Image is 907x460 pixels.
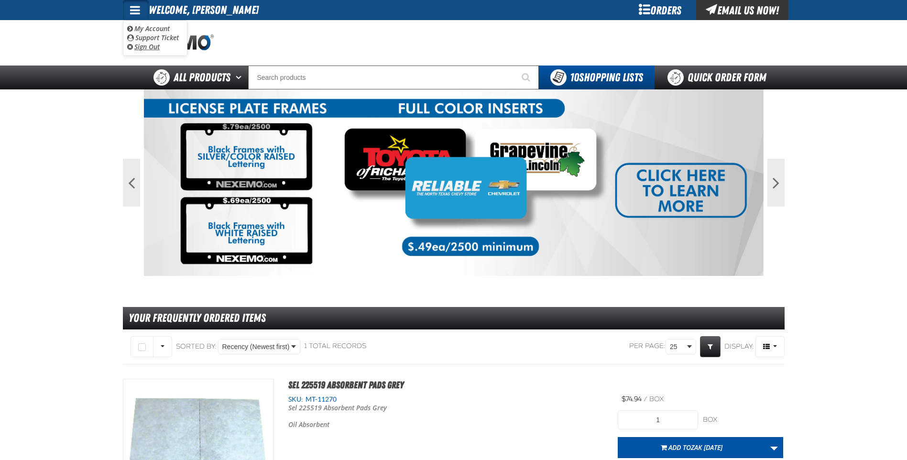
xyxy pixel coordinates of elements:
[288,379,404,391] a: Sel 225519 Absorbent Pads Grey
[123,159,140,207] button: Previous
[127,24,170,33] a: My Account
[767,159,785,207] button: Next
[755,336,785,357] button: Product Grid Views Toolbar
[644,395,647,403] span: /
[629,342,666,351] span: Per page:
[176,342,217,350] span: Sorted By:
[765,437,783,458] a: More Actions
[304,342,366,351] div: 1 total records
[288,395,604,404] div: SKU:
[703,416,783,425] div: box
[691,443,722,452] span: Zak [DATE]
[303,395,337,403] span: MT-11270
[670,342,685,352] span: 25
[127,42,160,51] a: Sign Out
[515,66,539,89] button: Start Searching
[456,267,460,272] button: 2 of 2
[618,437,765,458] button: Add toZak [DATE]
[153,336,172,357] button: Rows selection options
[668,443,722,452] span: Add to
[232,66,248,89] button: Open All Products pages
[248,66,539,89] input: Search
[724,342,754,350] span: Display:
[570,71,579,84] strong: 10
[123,307,785,329] div: Your Frequently Ordered Items
[655,66,784,89] a: Quick Order Form
[144,89,764,276] img: LP Frames-Inserts
[622,395,642,403] span: $74.94
[700,336,721,357] a: Expand or Collapse Grid Filters
[756,337,784,357] span: Product Grid Views Toolbar
[222,342,290,352] span: Recency (Newest first)
[570,71,643,84] span: Shopping Lists
[127,33,179,42] a: Support Ticket
[618,410,698,429] input: Product Quantity
[288,420,478,429] p: Oil Absorbent
[174,69,230,86] span: All Products
[649,395,664,403] span: box
[539,66,655,89] button: You have 10 Shopping Lists. Open to view details
[447,267,452,272] button: 1 of 2
[288,404,478,413] p: Sel 225519 Absorbent Pads Grey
